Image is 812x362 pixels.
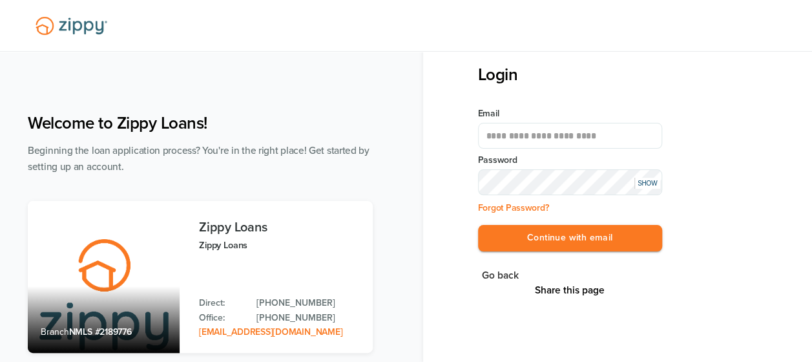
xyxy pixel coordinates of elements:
[478,225,662,251] button: Continue with email
[199,326,342,337] a: Email Address: zippyguide@zippymh.com
[28,113,373,133] h1: Welcome to Zippy Loans!
[634,178,660,189] div: SHOW
[478,169,662,195] input: Input Password
[199,296,244,310] p: Direct:
[256,296,360,310] a: Direct Phone: 512-975-2947
[531,284,609,297] button: Share This Page
[28,11,115,41] img: Lender Logo
[478,107,662,120] label: Email
[199,238,360,253] p: Zippy Loans
[256,311,360,325] a: Office Phone: 512-975-2947
[41,326,69,337] span: Branch
[28,145,370,173] span: Beginning the loan application process? You're in the right place! Get started by setting up an a...
[478,65,662,85] h3: Login
[478,202,549,213] a: Forgot Password?
[478,154,662,167] label: Password
[199,220,360,235] h3: Zippy Loans
[478,123,662,149] input: Email Address
[478,267,523,284] button: Go back
[69,326,132,337] span: NMLS #2189776
[199,311,244,325] p: Office:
